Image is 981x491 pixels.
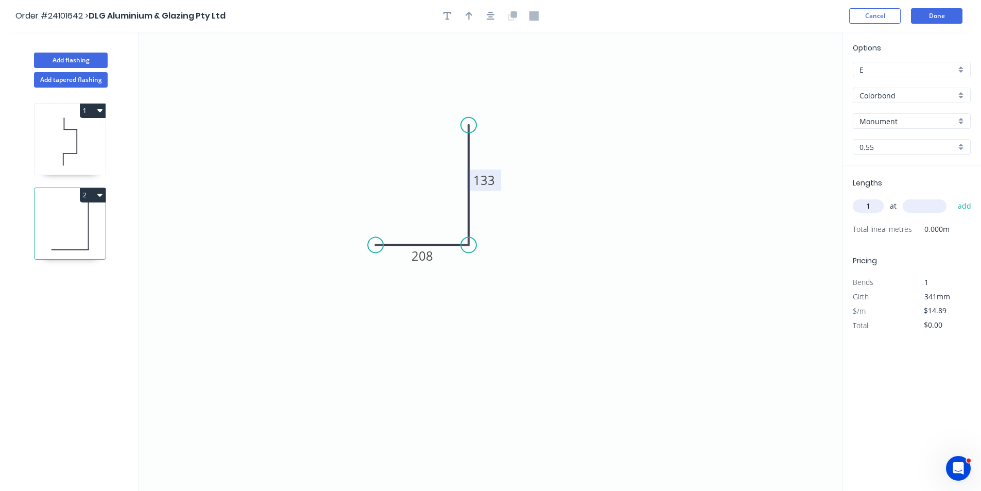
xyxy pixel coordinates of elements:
iframe: Intercom live chat [946,456,971,481]
button: add [953,197,977,215]
button: Add tapered flashing [34,72,108,88]
button: Cancel [849,8,901,24]
tspan: 208 [411,247,433,264]
span: DLG Aluminium & Glazing Pty Ltd [89,10,226,22]
span: Lengths [853,178,882,188]
span: Order #24101642 > [15,10,89,22]
button: 2 [80,188,106,202]
span: at [890,199,897,213]
tspan: 133 [473,172,495,189]
button: Done [911,8,962,24]
span: 341mm [924,292,950,301]
button: 1 [80,104,106,118]
span: Bends [853,277,873,287]
span: 0.000m [912,222,950,236]
span: Pricing [853,256,877,266]
span: $/m [853,306,866,316]
input: Colour [859,116,956,127]
span: Girth [853,292,869,301]
input: Thickness [859,142,956,153]
span: Total [853,320,868,330]
svg: 0 [139,32,842,491]
input: Price level [859,64,956,75]
input: Material [859,90,956,101]
span: 1 [924,277,928,287]
span: Options [853,43,881,53]
button: Add flashing [34,53,108,68]
span: Total lineal metres [853,222,912,236]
